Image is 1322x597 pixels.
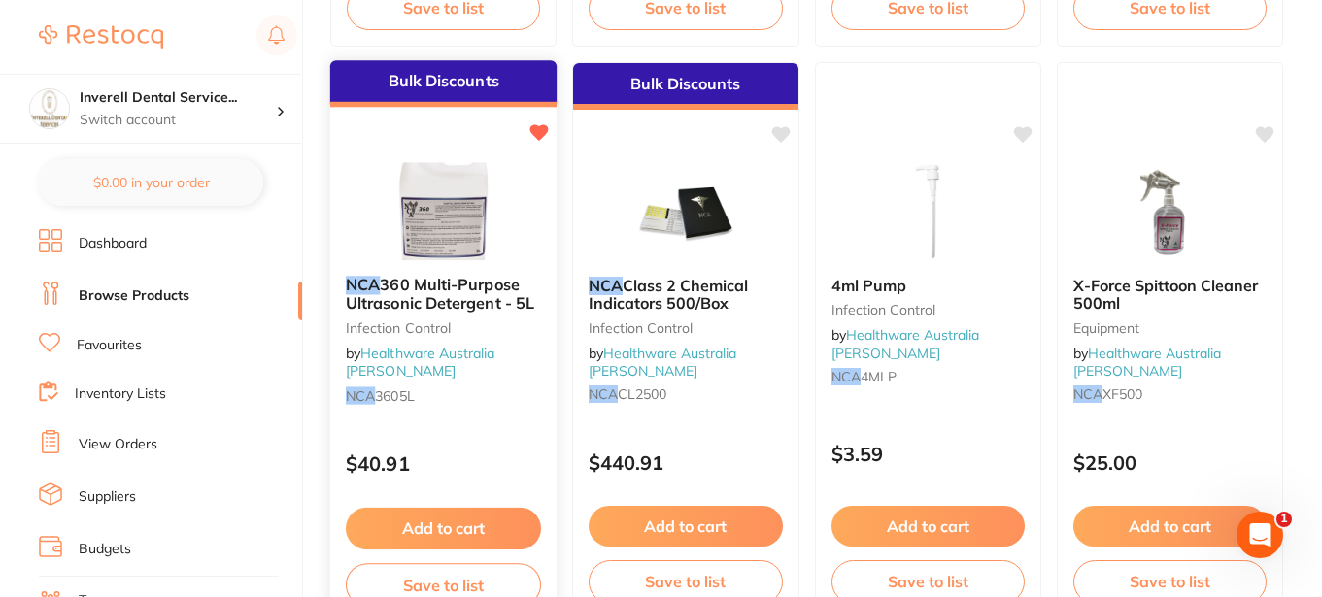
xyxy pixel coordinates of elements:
[346,275,534,313] span: 360 Multi-Purpose Ultrasonic Detergent - 5L
[1276,512,1292,527] span: 1
[375,386,414,404] span: 3605L
[39,159,263,206] button: $0.00 in your order
[1073,451,1267,474] p: $25.00
[831,368,861,385] em: NCA
[346,508,541,549] button: Add to cart
[589,345,736,380] span: by
[589,345,736,380] a: Healthware Australia [PERSON_NAME]
[75,384,166,404] a: Inventory Lists
[589,276,748,313] span: Class 2 Chemical Indicators 500/Box
[1073,276,1258,313] span: X-Force Spittoon Cleaner 500ml
[589,320,782,336] small: Infection Control
[589,506,782,547] button: Add to cart
[346,275,380,294] em: NCA
[346,276,541,312] b: NCA 360 Multi-Purpose Ultrasonic Detergent - 5L
[380,162,507,260] img: NCA 360 Multi-Purpose Ultrasonic Detergent - 5L
[618,385,666,403] span: CL2500
[79,487,136,507] a: Suppliers
[39,15,163,59] a: Restocq Logo
[346,345,495,381] a: Healthware Australia [PERSON_NAME]
[864,164,991,261] img: 4ml Pump
[1073,345,1221,380] a: Healthware Australia [PERSON_NAME]
[573,63,797,110] div: Bulk Discounts
[77,336,142,355] a: Favourites
[831,276,906,295] span: 4ml Pump
[39,25,163,49] img: Restocq Logo
[80,88,276,108] h4: Inverell Dental Services
[1073,506,1267,547] button: Add to cart
[1073,320,1267,336] small: Equipment
[330,60,558,107] div: Bulk Discounts
[346,345,495,381] span: by
[1073,277,1267,313] b: X-Force Spittoon Cleaner 500ml
[831,443,1025,465] p: $3.59
[79,286,189,306] a: Browse Products
[831,326,979,361] span: by
[1102,385,1142,403] span: XF500
[346,319,541,335] small: Infection Control
[1106,164,1233,261] img: X-Force Spittoon Cleaner 500ml
[79,540,131,559] a: Budgets
[346,386,375,404] em: NCA
[623,164,749,261] img: NCA Class 2 Chemical Indicators 500/Box
[831,506,1025,547] button: Add to cart
[831,277,1025,294] b: 4ml Pump
[831,302,1025,317] small: Infection Control
[831,326,979,361] a: Healthware Australia [PERSON_NAME]
[861,368,897,385] span: 4MLP
[589,451,782,474] p: $440.91
[589,276,623,295] em: NCA
[79,234,147,253] a: Dashboard
[30,89,69,128] img: Inverell Dental Services
[79,435,157,454] a: View Orders
[80,111,276,130] p: Switch account
[1237,512,1283,558] iframe: Intercom live chat
[346,452,541,475] p: $40.91
[589,277,782,313] b: NCA Class 2 Chemical Indicators 500/Box
[589,385,618,403] em: NCA
[1073,385,1102,403] em: NCA
[1073,345,1221,380] span: by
